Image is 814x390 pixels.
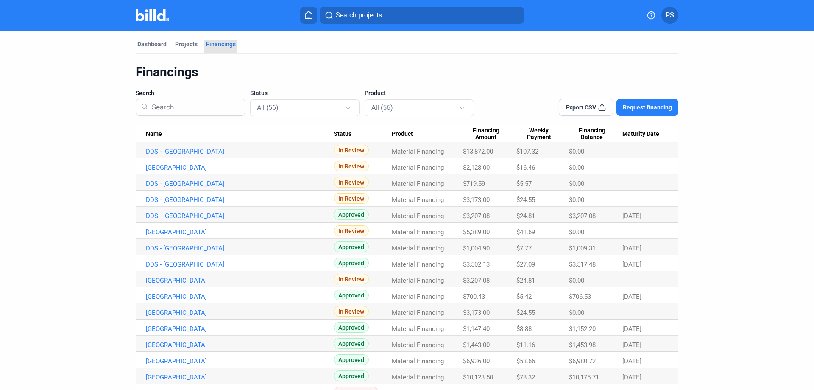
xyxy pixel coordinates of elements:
[392,180,444,188] span: Material Financing
[516,325,532,333] span: $8.88
[569,341,596,349] span: $1,453.98
[334,130,351,138] span: Status
[463,180,485,188] span: $719.59
[463,293,485,300] span: $700.43
[463,373,493,381] span: $10,123.50
[463,196,490,204] span: $3,173.00
[250,89,268,97] span: Status
[371,104,393,112] mat-select-trigger: All (56)
[616,99,678,116] button: Request financing
[392,325,444,333] span: Material Financing
[463,127,509,141] span: Financing Amount
[365,89,386,97] span: Product
[334,130,392,138] div: Status
[622,130,668,138] div: Maturity Date
[146,164,334,171] a: [GEOGRAPHIC_DATA]
[559,99,613,116] button: Export CSV
[569,261,596,268] span: $3,517.48
[392,277,444,284] span: Material Financing
[336,10,382,20] span: Search projects
[569,309,584,317] span: $0.00
[392,196,444,204] span: Material Financing
[516,341,535,349] span: $11.16
[569,293,591,300] span: $706.53
[146,244,334,252] a: DDS - [GEOGRAPHIC_DATA]
[334,290,369,300] span: Approved
[569,127,622,141] div: Financing Balance
[146,130,162,138] span: Name
[146,261,334,268] a: DDS - [GEOGRAPHIC_DATA]
[516,373,535,381] span: $78.32
[516,293,532,300] span: $5.42
[334,177,369,188] span: In Review
[392,357,444,365] span: Material Financing
[569,180,584,188] span: $0.00
[569,244,596,252] span: $1,009.31
[146,325,334,333] a: [GEOGRAPHIC_DATA]
[392,261,444,268] span: Material Financing
[334,306,369,317] span: In Review
[622,373,641,381] span: [DATE]
[146,293,334,300] a: [GEOGRAPHIC_DATA]
[334,241,369,252] span: Approved
[569,325,596,333] span: $1,152.20
[392,130,413,138] span: Product
[622,130,659,138] span: Maturity Date
[463,127,516,141] div: Financing Amount
[569,228,584,236] span: $0.00
[334,354,369,365] span: Approved
[334,225,369,236] span: In Review
[463,261,490,268] span: $3,502.13
[569,212,596,220] span: $3,207.08
[334,370,369,381] span: Approved
[392,130,463,138] div: Product
[516,228,535,236] span: $41.69
[136,9,169,21] img: Billd Company Logo
[392,148,444,155] span: Material Financing
[463,228,490,236] span: $5,389.00
[392,228,444,236] span: Material Financing
[257,104,279,112] mat-select-trigger: All (56)
[146,180,334,188] a: DDS - [GEOGRAPHIC_DATA]
[516,309,535,317] span: $24.55
[622,357,641,365] span: [DATE]
[137,40,167,48] div: Dashboard
[463,277,490,284] span: $3,207.08
[146,341,334,349] a: [GEOGRAPHIC_DATA]
[334,193,369,204] span: In Review
[136,89,154,97] span: Search
[516,244,532,252] span: $7.77
[334,322,369,333] span: Approved
[334,274,369,284] span: In Review
[463,357,490,365] span: $6,936.00
[175,40,198,48] div: Projects
[622,293,641,300] span: [DATE]
[334,161,369,171] span: In Review
[516,261,535,268] span: $27.09
[516,196,535,204] span: $24.55
[566,103,596,112] span: Export CSV
[392,373,444,381] span: Material Financing
[320,7,524,24] button: Search projects
[622,261,641,268] span: [DATE]
[569,357,596,365] span: $6,980.72
[463,309,490,317] span: $3,173.00
[623,103,672,112] span: Request financing
[516,212,535,220] span: $24.81
[146,373,334,381] a: [GEOGRAPHIC_DATA]
[569,196,584,204] span: $0.00
[516,164,535,171] span: $16.46
[463,325,490,333] span: $1,147.40
[146,357,334,365] a: [GEOGRAPHIC_DATA]
[516,180,532,188] span: $5.57
[146,148,334,155] a: DDS - [GEOGRAPHIC_DATA]
[622,341,641,349] span: [DATE]
[569,373,599,381] span: $10,175.71
[666,10,674,20] span: PS
[146,130,334,138] div: Name
[516,277,535,284] span: $24.81
[661,7,678,24] button: PS
[516,127,569,141] div: Weekly Payment
[392,164,444,171] span: Material Financing
[206,40,236,48] div: Financings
